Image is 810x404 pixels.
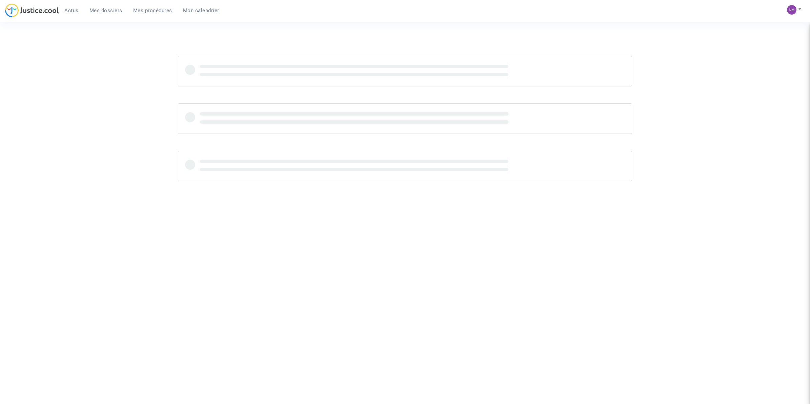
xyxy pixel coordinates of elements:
[178,5,225,16] a: Mon calendrier
[64,7,79,14] span: Actus
[89,7,122,14] span: Mes dossiers
[59,5,84,16] a: Actus
[5,3,59,17] img: jc-logo.svg
[183,7,219,14] span: Mon calendrier
[787,5,796,15] img: 1cf4453fe4a71f2b8f393b944ea8f8e9
[128,5,178,16] a: Mes procédures
[133,7,172,14] span: Mes procédures
[84,5,128,16] a: Mes dossiers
